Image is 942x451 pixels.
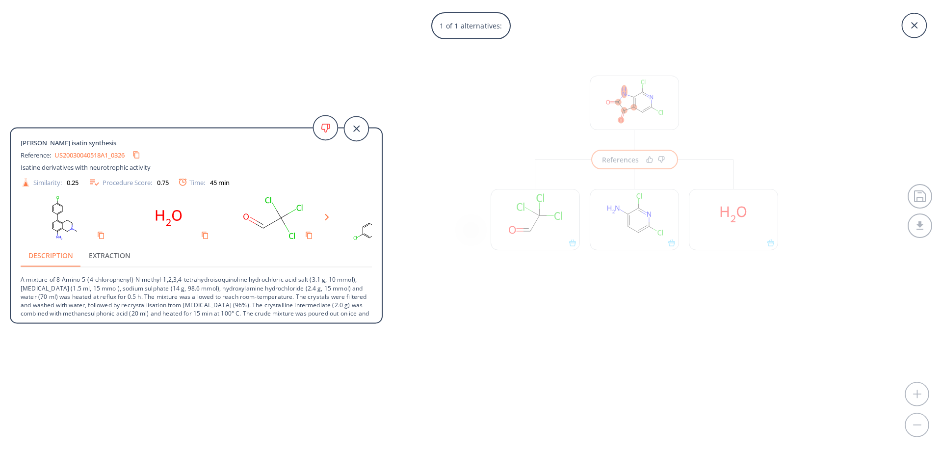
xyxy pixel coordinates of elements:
button: Description [21,243,81,267]
span: Reference: [21,150,54,159]
div: Time: [179,179,230,186]
button: Extraction [81,243,138,267]
div: Similarity: [21,177,78,187]
svg: CN1CCc2c(-c3ccc(Cl)cc3)ccc(N)c2C1 [21,193,109,243]
span: Isatine derivatives with neurotrophic activity [21,163,151,172]
button: Copy to clipboard [197,228,213,243]
button: Copy to clipboard [301,228,317,243]
p: 1 of 1 alternatives: [435,16,507,36]
a: US20030040518A1_0326 [54,152,125,158]
div: 0.75 [157,179,169,186]
div: 45 min [210,179,230,186]
div: 0.25 [67,179,78,186]
svg: O [125,193,213,243]
button: Copy to clipboard [93,228,109,243]
svg: O=CC(Cl)(Cl)Cl [229,193,317,243]
div: Procedure Score: [88,177,169,188]
button: Copy to clipboard [129,147,144,163]
p: A mixture of 8-Amino-5-(4-chlorophenyl)-N-methyl-1,2,3,4-tetrahydroisoquinoline hydrochloric acid... [21,267,372,334]
div: procedure tabs [21,243,372,267]
svg: CN1CCc2c(-c3ccc(Cl)cc3)cc3c(c2C1)NC(=O)C3=O [337,193,425,243]
span: [PERSON_NAME] isatin synthesis [21,138,120,147]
